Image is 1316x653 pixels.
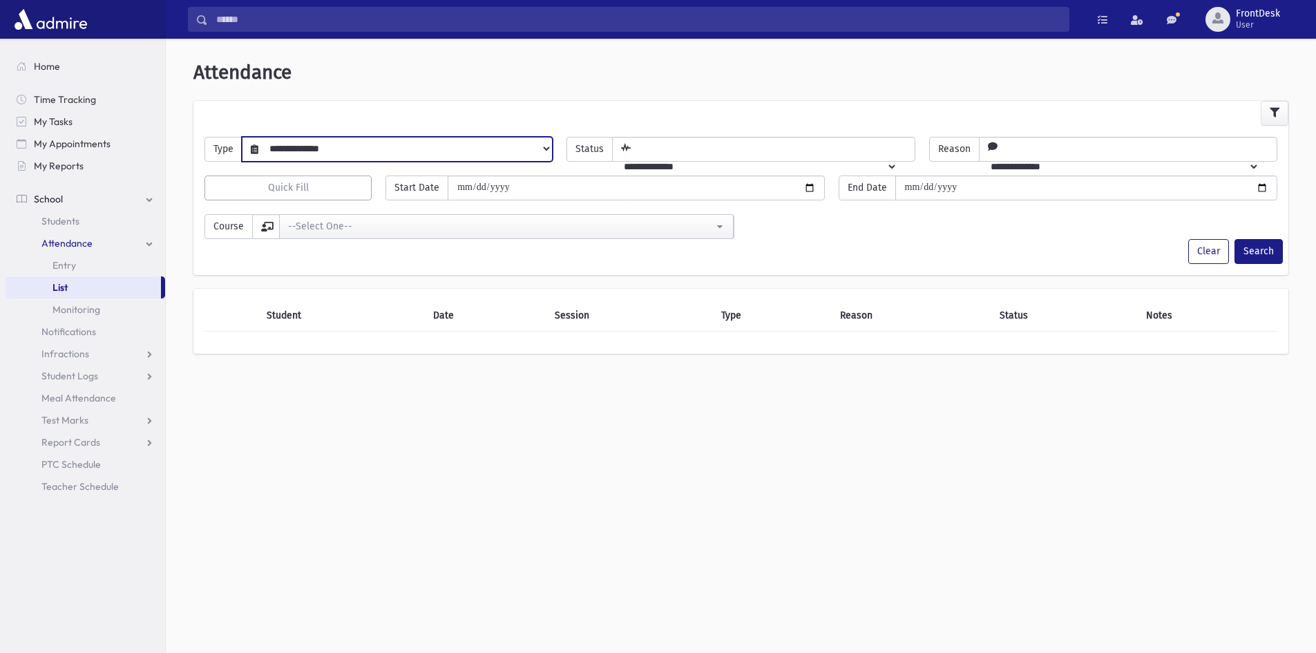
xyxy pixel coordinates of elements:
[41,480,119,493] span: Teacher Schedule
[6,55,165,77] a: Home
[41,237,93,249] span: Attendance
[41,348,89,360] span: Infractions
[258,300,425,332] th: Student
[41,215,79,227] span: Students
[832,300,991,332] th: Reason
[34,160,84,172] span: My Reports
[6,343,165,365] a: Infractions
[1236,8,1280,19] span: FrontDesk
[1188,239,1229,264] button: Clear
[279,214,734,239] button: --Select One--
[204,176,372,200] button: Quick Fill
[6,133,165,155] a: My Appointments
[288,219,714,234] div: --Select One--
[385,176,448,200] span: Start Date
[208,7,1069,32] input: Search
[1236,19,1280,30] span: User
[546,300,713,332] th: Session
[1138,300,1277,332] th: Notes
[53,281,68,294] span: List
[34,115,73,128] span: My Tasks
[204,137,242,162] span: Type
[1234,239,1283,264] button: Search
[41,370,98,382] span: Student Logs
[53,303,100,316] span: Monitoring
[713,300,832,332] th: Type
[6,88,165,111] a: Time Tracking
[6,299,165,321] a: Monitoring
[6,111,165,133] a: My Tasks
[6,387,165,409] a: Meal Attendance
[41,392,116,404] span: Meal Attendance
[41,458,101,471] span: PTC Schedule
[41,414,88,426] span: Test Marks
[839,176,896,200] span: End Date
[6,453,165,475] a: PTC Schedule
[193,61,292,84] span: Attendance
[6,254,165,276] a: Entry
[425,300,546,332] th: Date
[53,259,76,272] span: Entry
[34,138,111,150] span: My Appointments
[991,300,1138,332] th: Status
[11,6,90,33] img: AdmirePro
[6,365,165,387] a: Student Logs
[204,214,253,239] span: Course
[6,210,165,232] a: Students
[6,232,165,254] a: Attendance
[6,188,165,210] a: School
[6,475,165,498] a: Teacher Schedule
[566,137,613,162] span: Status
[41,325,96,338] span: Notifications
[6,276,161,299] a: List
[929,137,980,162] span: Reason
[34,193,63,205] span: School
[6,321,165,343] a: Notifications
[34,60,60,73] span: Home
[6,431,165,453] a: Report Cards
[268,182,309,193] span: Quick Fill
[34,93,96,106] span: Time Tracking
[6,155,165,177] a: My Reports
[6,409,165,431] a: Test Marks
[41,436,100,448] span: Report Cards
